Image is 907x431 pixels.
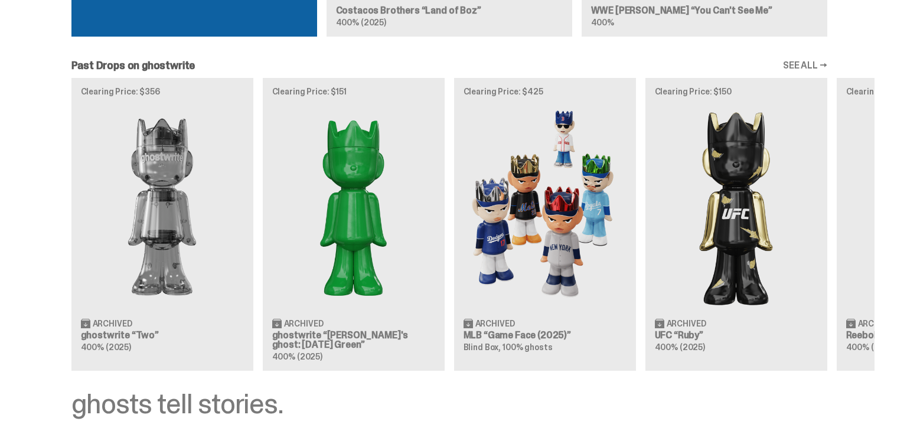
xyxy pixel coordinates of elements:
span: 400% (2025) [336,17,386,28]
img: Two [81,105,244,309]
span: Archived [667,319,706,328]
h3: ghostwrite “Two” [81,331,244,340]
span: 400% (2025) [272,351,322,362]
span: Archived [475,319,515,328]
img: Schrödinger's ghost: Sunday Green [272,105,435,309]
a: Clearing Price: $150 Ruby Archived [645,78,827,371]
h3: MLB “Game Face (2025)” [464,331,627,340]
p: Clearing Price: $150 [655,87,818,96]
a: Clearing Price: $356 Two Archived [71,78,253,371]
h2: Past Drops on ghostwrite [71,60,195,71]
span: 400% (2025) [655,342,705,352]
a: Clearing Price: $425 Game Face (2025) Archived [454,78,636,371]
img: Ruby [655,105,818,309]
h3: ghostwrite “[PERSON_NAME]'s ghost: [DATE] Green” [272,331,435,350]
span: 400% [591,17,614,28]
p: Clearing Price: $151 [272,87,435,96]
h3: Costacos Brothers “Land of Boz” [336,6,563,15]
img: Game Face (2025) [464,105,627,309]
p: Clearing Price: $425 [464,87,627,96]
span: Blind Box, [464,342,501,352]
span: 400% (2025) [846,342,896,352]
div: ghosts tell stories. [71,390,827,418]
span: Archived [284,319,324,328]
span: 400% (2025) [81,342,131,352]
h3: UFC “Ruby” [655,331,818,340]
h3: WWE [PERSON_NAME] “You Can't See Me” [591,6,818,15]
span: 100% ghosts [503,342,552,352]
a: Clearing Price: $151 Schrödinger's ghost: Sunday Green Archived [263,78,445,371]
span: Archived [858,319,898,328]
p: Clearing Price: $356 [81,87,244,96]
span: Archived [93,319,132,328]
a: SEE ALL → [783,61,827,70]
